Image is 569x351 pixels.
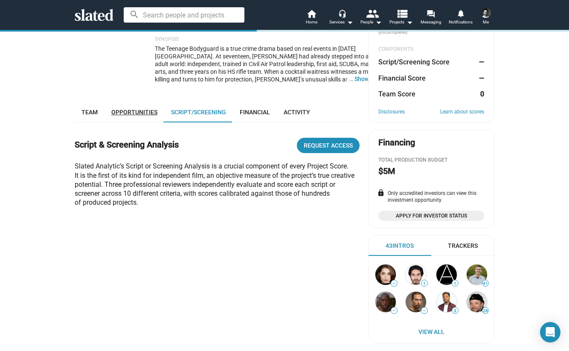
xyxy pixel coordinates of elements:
dd: — [476,58,484,67]
span: Me [483,17,489,27]
mat-icon: lock [377,189,385,197]
span: Apply for Investor Status [383,212,479,220]
mat-icon: home [306,9,316,19]
a: Notifications [446,9,476,27]
span: 1 [421,281,427,286]
a: Home [296,9,326,27]
img: Danny Baker [481,8,491,18]
p: Slated Analytic’s Script or Screening Analysis is a crucial component of every Project Score. It ... [75,162,360,207]
dd: — [476,74,484,83]
dt: Financial Score [378,74,426,83]
span: … [345,75,354,83]
a: View All [370,324,492,339]
div: COMPONENTS [378,46,484,53]
div: Only accredited investors can view this investment opportunity. [378,190,484,204]
a: Disclosures [378,109,405,116]
span: Activity [284,109,310,116]
mat-icon: arrow_drop_down [345,17,355,27]
button: Projects [386,9,416,27]
a: Team [75,102,105,122]
a: Activity [277,102,317,122]
h2: $5M [378,165,395,177]
div: Trackers [448,242,478,250]
h2: Script & Screening Analysis [75,139,179,151]
div: 43 Intros [386,242,414,250]
div: Total Production budget [378,157,484,164]
img: Emmy Perry [375,264,396,285]
mat-icon: notifications [456,9,464,17]
mat-icon: headset_mic [338,9,346,17]
div: Open Intercom Messenger [540,322,560,342]
dt: Script/Screening Score [378,58,450,67]
mat-icon: arrow_drop_down [404,17,415,27]
button: Danny BakerMe [476,6,496,28]
div: Financing [378,137,415,148]
button: People [356,9,386,27]
span: Messaging [421,17,441,27]
span: 3 [452,308,458,313]
img: Matteo Pasquini [406,292,426,312]
a: Script/Screening [164,102,233,122]
span: Opportunities [111,109,157,116]
dt: Team Score [378,90,415,99]
a: Learn about scores [440,109,484,116]
mat-icon: view_list [396,7,408,20]
div: Services [329,17,353,27]
button: …Show More [354,75,384,83]
a: Financial [233,102,277,122]
span: Home [306,17,317,27]
a: Apply for Investor Status [378,211,484,221]
button: Request Access [297,138,360,153]
span: (incomplete) [378,29,409,35]
span: View All [377,324,485,339]
span: — [391,281,397,286]
img: Akona Matyila [436,264,457,285]
span: 28 [482,308,488,313]
span: 41 [482,281,488,286]
input: Search people and projects [124,7,244,23]
span: The Teenage Bodyguard is a true crime drama based on real events in [DATE] [GEOGRAPHIC_DATA]. At ... [155,45,383,144]
span: Request Access [304,138,353,153]
p: Synopsis [155,36,384,43]
a: Opportunities [105,102,164,122]
span: Team [81,109,98,116]
mat-icon: forum [427,9,435,17]
img: Adam McNinch [467,264,487,285]
mat-icon: arrow_drop_down [373,17,383,27]
span: Projects [389,17,413,27]
span: Script/Screening [171,109,226,116]
dd: 0 [476,90,484,99]
mat-icon: people [366,7,378,20]
span: Notifications [449,17,473,27]
img: Terrell Pierce [436,292,457,312]
span: — [391,308,397,313]
img: Joseph Lee Shannon III [375,292,396,312]
a: Messaging [416,9,446,27]
span: Financial [240,109,270,116]
button: Services [326,9,356,27]
span: 1 [452,281,458,286]
div: People [360,17,382,27]
img: Barney Burman [467,292,487,312]
span: — [421,308,427,313]
img: Fayze SALEH [406,264,426,285]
